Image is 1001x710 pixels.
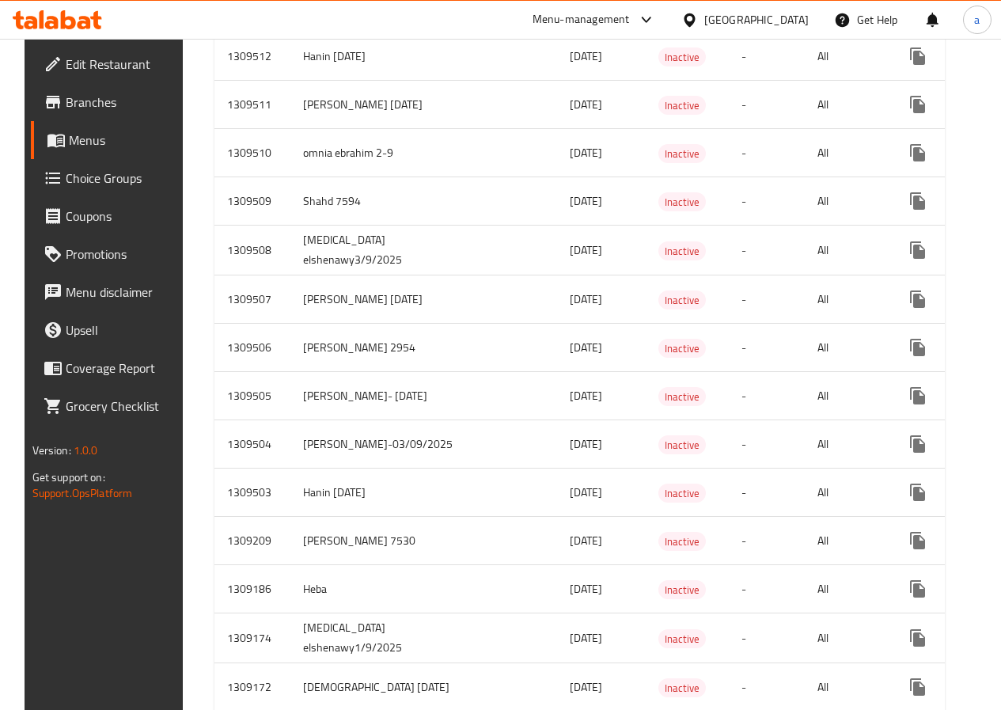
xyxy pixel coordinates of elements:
[899,134,937,172] button: more
[658,144,706,163] div: Inactive
[937,668,975,706] button: Change Status
[729,517,805,565] td: -
[214,613,290,663] td: 1309174
[31,197,191,235] a: Coupons
[570,289,602,309] span: [DATE]
[658,387,706,406] div: Inactive
[899,619,937,657] button: more
[658,630,706,648] span: Inactive
[658,484,706,503] span: Inactive
[32,483,133,503] a: Support.OpsPlatform
[32,440,71,461] span: Version:
[66,283,179,302] span: Menu disclaimer
[31,387,191,425] a: Grocery Checklist
[31,311,191,349] a: Upsell
[570,240,602,260] span: [DATE]
[290,469,472,517] td: Hanin [DATE]
[66,207,179,226] span: Coupons
[704,11,809,28] div: [GEOGRAPHIC_DATA]
[658,435,706,454] div: Inactive
[805,324,886,372] td: All
[214,226,290,275] td: 1309508
[66,397,179,416] span: Grocery Checklist
[214,517,290,565] td: 1309209
[290,517,472,565] td: [PERSON_NAME] 7530
[899,668,937,706] button: more
[570,191,602,211] span: [DATE]
[899,377,937,415] button: more
[290,372,472,420] td: [PERSON_NAME]- [DATE]
[570,628,602,648] span: [DATE]
[937,37,975,75] button: Change Status
[658,581,706,599] span: Inactive
[658,533,706,551] span: Inactive
[658,388,706,406] span: Inactive
[729,275,805,324] td: -
[937,570,975,608] button: Change Status
[937,522,975,560] button: Change Status
[570,337,602,358] span: [DATE]
[570,46,602,66] span: [DATE]
[658,48,706,66] span: Inactive
[729,129,805,177] td: -
[658,340,706,358] span: Inactive
[214,420,290,469] td: 1309504
[658,436,706,454] span: Inactive
[66,359,179,378] span: Coverage Report
[729,613,805,663] td: -
[899,85,937,123] button: more
[69,131,179,150] span: Menus
[214,324,290,372] td: 1309506
[290,613,472,663] td: [MEDICAL_DATA] elshenawy1/9/2025
[805,565,886,613] td: All
[31,83,191,121] a: Branches
[290,565,472,613] td: Heba
[937,280,975,318] button: Change Status
[31,159,191,197] a: Choice Groups
[31,349,191,387] a: Coverage Report
[658,145,706,163] span: Inactive
[937,473,975,511] button: Change Status
[805,469,886,517] td: All
[66,93,179,112] span: Branches
[899,182,937,220] button: more
[74,440,98,461] span: 1.0.0
[937,134,975,172] button: Change Status
[937,328,975,366] button: Change Status
[570,385,602,406] span: [DATE]
[729,565,805,613] td: -
[805,613,886,663] td: All
[31,121,191,159] a: Menus
[805,275,886,324] td: All
[214,372,290,420] td: 1309505
[729,32,805,81] td: -
[290,129,472,177] td: omnia ebrahim 2-9
[31,45,191,83] a: Edit Restaurant
[658,193,706,211] span: Inactive
[805,81,886,129] td: All
[899,425,937,463] button: more
[805,420,886,469] td: All
[899,473,937,511] button: more
[658,242,706,260] span: Inactive
[974,11,980,28] span: a
[31,235,191,273] a: Promotions
[214,469,290,517] td: 1309503
[214,32,290,81] td: 1309512
[66,169,179,188] span: Choice Groups
[290,275,472,324] td: [PERSON_NAME] [DATE]
[658,629,706,648] div: Inactive
[658,290,706,309] div: Inactive
[805,129,886,177] td: All
[658,97,706,115] span: Inactive
[290,420,472,469] td: [PERSON_NAME]-03/09/2025
[729,420,805,469] td: -
[66,55,179,74] span: Edit Restaurant
[533,10,630,29] div: Menu-management
[937,182,975,220] button: Change Status
[570,677,602,697] span: [DATE]
[570,434,602,454] span: [DATE]
[805,32,886,81] td: All
[66,245,179,264] span: Promotions
[937,619,975,657] button: Change Status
